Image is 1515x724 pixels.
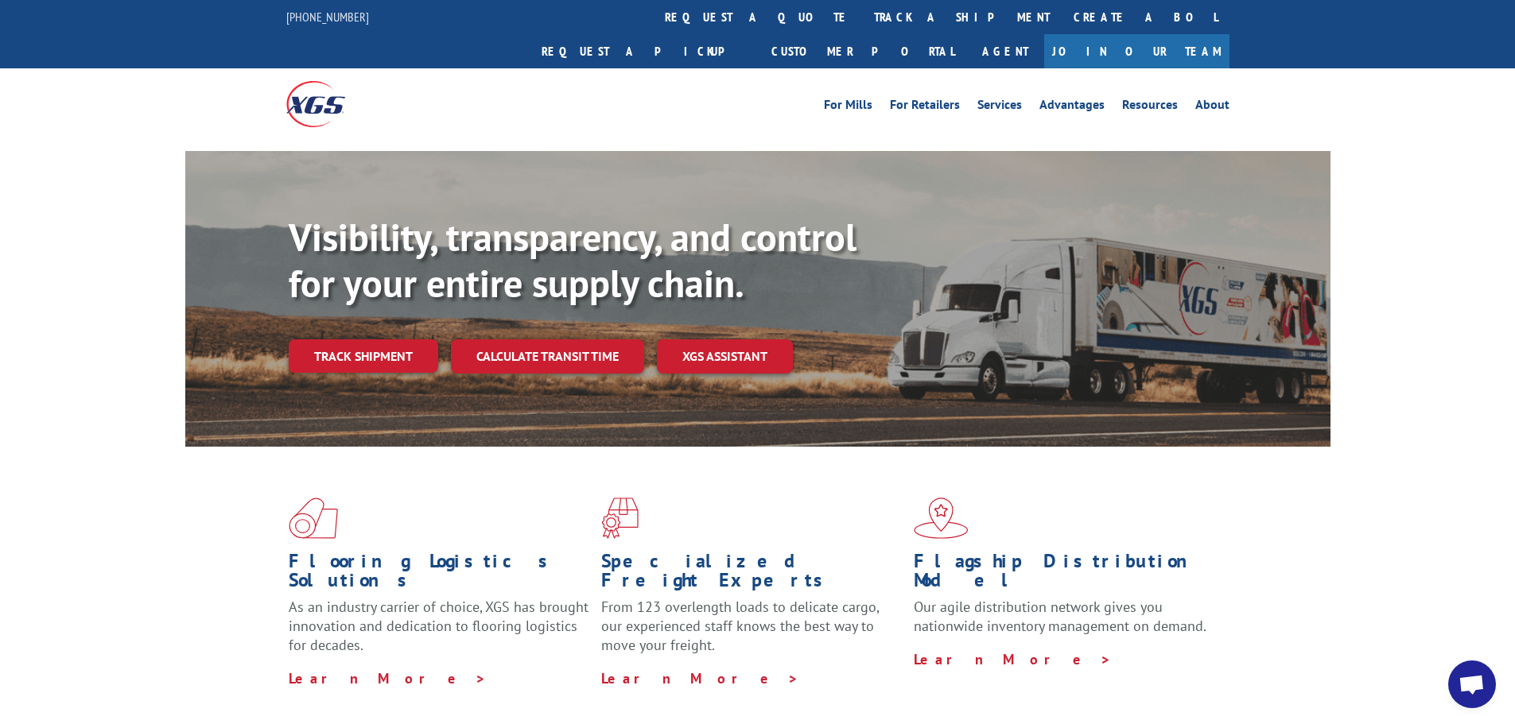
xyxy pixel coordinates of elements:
b: Visibility, transparency, and control for your entire supply chain. [289,212,857,308]
a: Agent [966,34,1044,68]
img: xgs-icon-flagship-distribution-model-red [914,498,969,539]
img: xgs-icon-focused-on-flooring-red [601,498,639,539]
a: XGS ASSISTANT [657,339,793,374]
span: As an industry carrier of choice, XGS has brought innovation and dedication to flooring logistics... [289,598,589,654]
h1: Flagship Distribution Model [914,552,1214,598]
a: Join Our Team [1044,34,1229,68]
a: [PHONE_NUMBER] [286,9,369,25]
h1: Flooring Logistics Solutions [289,552,589,598]
a: About [1195,99,1229,116]
a: For Retailers [890,99,960,116]
a: Track shipment [289,339,438,373]
a: Learn More > [601,669,799,687]
a: Resources [1122,99,1178,116]
span: Our agile distribution network gives you nationwide inventory management on demand. [914,598,1206,635]
a: Request a pickup [530,34,759,68]
a: Calculate transit time [451,339,644,374]
img: xgs-icon-total-supply-chain-intelligence-red [289,498,338,539]
a: For Mills [824,99,872,116]
h1: Specialized Freight Experts [601,552,902,598]
a: Open chat [1448,660,1496,708]
p: From 123 overlength loads to delicate cargo, our experienced staff knows the best way to move you... [601,598,902,668]
a: Advantages [1039,99,1105,116]
a: Services [977,99,1022,116]
a: Learn More > [289,669,487,687]
a: Customer Portal [759,34,966,68]
a: Learn More > [914,650,1112,668]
